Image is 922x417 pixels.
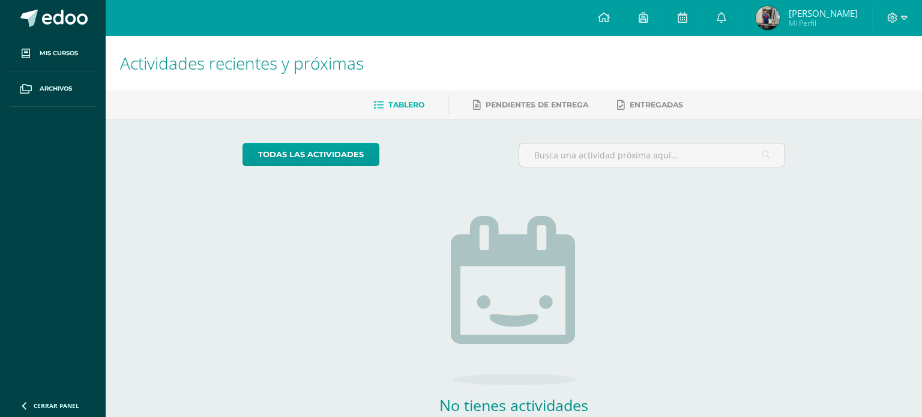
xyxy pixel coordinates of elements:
[789,18,858,28] span: Mi Perfil
[34,401,79,410] span: Cerrar panel
[789,7,858,19] span: [PERSON_NAME]
[120,52,364,74] span: Actividades recientes y próximas
[630,100,683,109] span: Entregadas
[617,95,683,115] a: Entregadas
[519,143,785,167] input: Busca una actividad próxima aquí...
[473,95,588,115] a: Pendientes de entrega
[10,36,96,71] a: Mis cursos
[373,95,424,115] a: Tablero
[394,395,634,415] h2: No tienes actividades
[40,84,72,94] span: Archivos
[388,100,424,109] span: Tablero
[243,143,379,166] a: todas las Actividades
[10,71,96,107] a: Archivos
[756,6,780,30] img: 520b1215c1fa6d764983fcd0fdd6a393.png
[486,100,588,109] span: Pendientes de entrega
[451,216,577,385] img: no_activities.png
[40,49,78,58] span: Mis cursos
